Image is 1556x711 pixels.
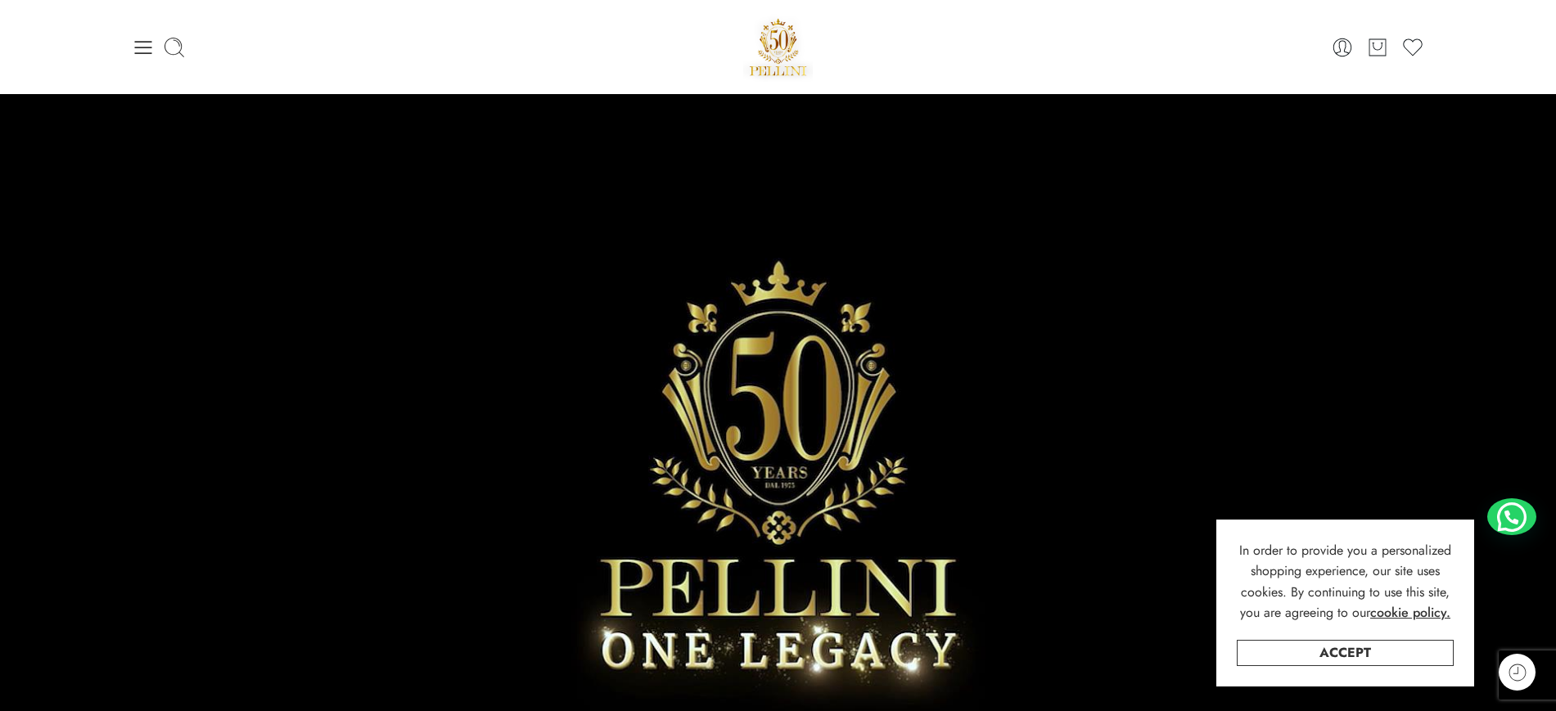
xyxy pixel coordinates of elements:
a: Accept [1237,640,1454,666]
a: cookie policy. [1370,602,1450,623]
span: In order to provide you a personalized shopping experience, our site uses cookies. By continuing ... [1239,541,1451,623]
a: Wishlist [1401,36,1424,59]
a: Cart [1366,36,1389,59]
img: Pellini [743,12,814,82]
a: Login / Register [1331,36,1354,59]
a: Pellini - [743,12,814,82]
